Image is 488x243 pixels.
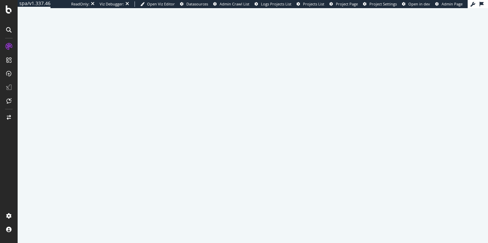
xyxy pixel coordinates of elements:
[220,1,249,6] span: Admin Crawl List
[408,1,430,6] span: Open in dev
[303,1,324,6] span: Projects List
[100,1,124,7] div: Viz Debugger:
[435,1,463,7] a: Admin Page
[363,1,397,7] a: Project Settings
[261,1,291,6] span: Logs Projects List
[336,1,358,6] span: Project Page
[402,1,430,7] a: Open in dev
[255,1,291,7] a: Logs Projects List
[442,1,463,6] span: Admin Page
[213,1,249,7] a: Admin Crawl List
[297,1,324,7] a: Projects List
[147,1,175,6] span: Open Viz Editor
[369,1,397,6] span: Project Settings
[186,1,208,6] span: Datasources
[329,1,358,7] a: Project Page
[180,1,208,7] a: Datasources
[228,108,277,132] div: animation
[71,1,89,7] div: ReadOnly:
[140,1,175,7] a: Open Viz Editor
